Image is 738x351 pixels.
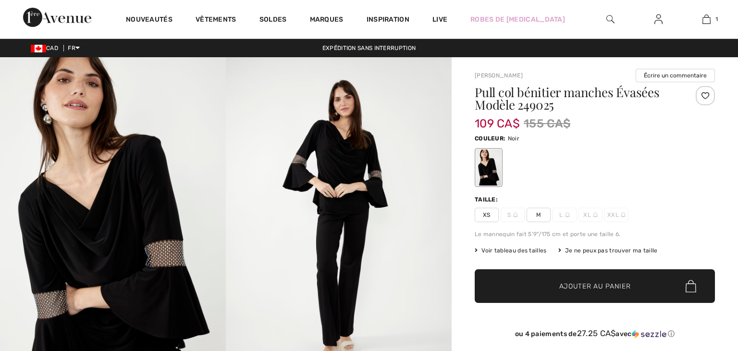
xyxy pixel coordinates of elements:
[475,329,715,338] div: ou 4 paiements de avec
[475,86,675,111] h1: Pull col bénitier manches Évasées Modèle 249025
[565,213,570,217] img: ring-m.svg
[636,69,715,82] button: Écrire un commentaire
[606,13,615,25] img: recherche
[527,208,551,222] span: M
[513,213,518,217] img: ring-m.svg
[715,15,718,24] span: 1
[475,72,523,79] a: [PERSON_NAME]
[621,213,626,217] img: ring-m.svg
[31,45,62,51] span: CAD
[126,15,172,25] a: Nouveautés
[647,13,670,25] a: Se connecter
[578,208,603,222] span: XL
[558,246,658,255] div: Je ne peux pas trouver ma taille
[501,208,525,222] span: S
[475,230,715,238] div: Le mannequin fait 5'9"/175 cm et porte une taille 6.
[470,14,565,25] a: Robes de [MEDICAL_DATA]
[31,45,46,52] img: Canadian Dollar
[577,328,616,338] span: 27.25 CA$
[553,208,577,222] span: L
[475,107,520,130] span: 109 CA$
[476,150,501,186] div: Noir
[508,135,519,142] span: Noir
[475,246,547,255] span: Voir tableau des tailles
[683,13,730,25] a: 1
[604,208,628,222] span: XXL
[68,45,80,51] span: FR
[632,330,666,338] img: Sezzle
[310,15,344,25] a: Marques
[475,195,500,204] div: Taille:
[475,269,715,303] button: Ajouter au panier
[23,8,91,27] img: 1ère Avenue
[432,14,447,25] a: Live
[677,279,728,303] iframe: Ouvre un widget dans lequel vous pouvez chatter avec l’un de nos agents
[559,281,631,291] span: Ajouter au panier
[475,135,505,142] span: Couleur:
[196,15,236,25] a: Vêtements
[259,15,287,25] a: Soldes
[524,115,570,132] span: 155 CA$
[367,15,409,25] span: Inspiration
[475,208,499,222] span: XS
[654,13,663,25] img: Mes infos
[475,329,715,342] div: ou 4 paiements de27.25 CA$avecSezzle Cliquez pour en savoir plus sur Sezzle
[593,213,598,217] img: ring-m.svg
[702,13,711,25] img: Mon panier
